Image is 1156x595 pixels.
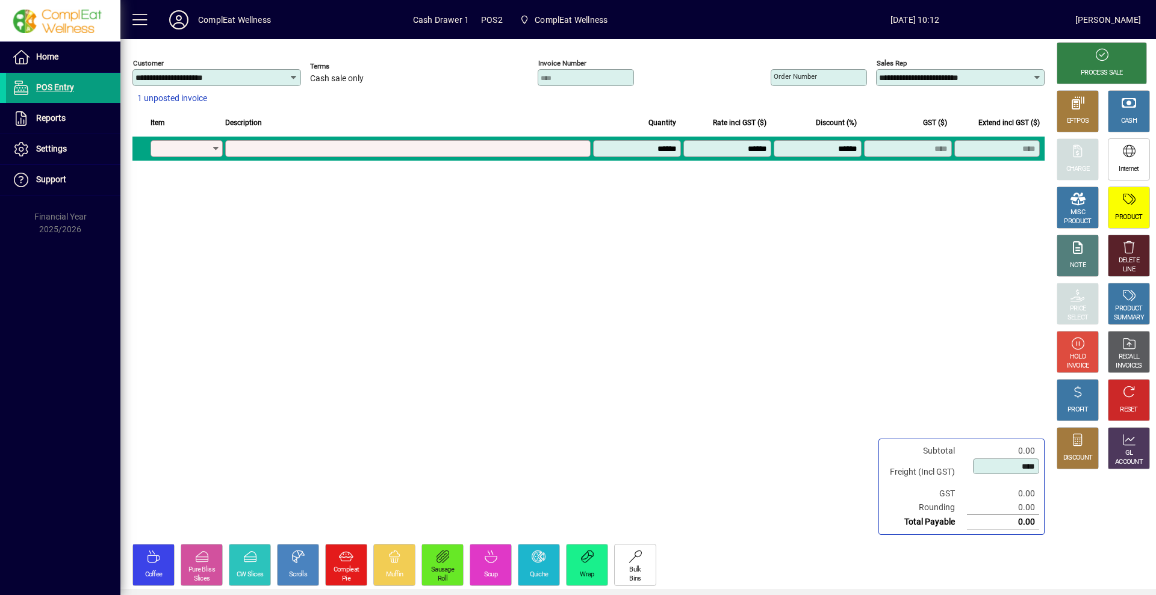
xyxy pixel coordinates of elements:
div: Bulk [629,566,641,575]
div: DELETE [1119,256,1139,265]
mat-label: Order number [774,72,817,81]
span: Support [36,174,66,184]
div: Internet [1119,165,1139,174]
span: Extend incl GST ($) [978,116,1040,129]
td: Subtotal [884,444,967,458]
button: 1 unposted invoice [132,88,212,109]
a: Support [6,165,120,195]
span: Quantity [648,116,676,129]
td: GST [884,487,967,501]
div: SUMMARY [1114,313,1144,322]
span: Cash Drawer 1 [413,10,469,29]
td: 0.00 [967,487,1039,501]
div: PROCESS SALE [1081,69,1123,78]
div: Pure Bliss [188,566,215,575]
span: ComplEat Wellness [535,10,608,29]
mat-label: Sales rep [877,59,907,67]
mat-label: Customer [133,59,164,67]
div: RESET [1120,405,1138,415]
div: Quiche [530,570,548,579]
span: Home [36,52,58,61]
span: Discount (%) [816,116,857,129]
span: [DATE] 10:12 [754,10,1075,29]
span: POS2 [481,10,503,29]
td: 0.00 [967,444,1039,458]
div: Bins [629,575,641,584]
div: MISC [1071,208,1085,217]
div: NOTE [1070,261,1086,270]
div: EFTPOS [1067,117,1089,126]
div: LINE [1123,265,1135,274]
div: CW Slices [237,570,264,579]
div: Coffee [145,570,163,579]
span: Description [225,116,262,129]
span: Settings [36,144,67,153]
div: INVOICES [1116,362,1142,371]
div: DISCOUNT [1063,454,1092,463]
div: PROFIT [1067,405,1088,415]
div: Slices [194,575,210,584]
div: GL [1125,449,1133,458]
div: INVOICE [1066,362,1089,371]
td: Total Payable [884,515,967,529]
div: Scrolls [289,570,307,579]
div: CHARGE [1066,165,1090,174]
div: ACCOUNT [1115,458,1143,467]
div: PRODUCT [1064,217,1091,226]
div: Muffin [386,570,403,579]
span: ComplEat Wellness [515,9,612,31]
a: Reports [6,103,120,134]
div: Compleat [334,566,359,575]
mat-label: Invoice number [538,59,586,67]
div: Roll [438,575,447,584]
span: Rate incl GST ($) [713,116,766,129]
div: CASH [1121,117,1137,126]
span: 1 unposted invoice [137,92,207,105]
button: Profile [160,9,198,31]
span: Cash sale only [310,74,364,84]
td: Freight (Incl GST) [884,458,967,487]
span: Terms [310,63,382,70]
td: 0.00 [967,515,1039,529]
div: Wrap [580,570,594,579]
div: PRODUCT [1115,213,1142,222]
span: Item [151,116,165,129]
div: PRICE [1070,304,1086,313]
div: RECALL [1119,353,1140,362]
div: HOLD [1070,353,1086,362]
span: Reports [36,113,66,123]
div: Soup [484,570,497,579]
div: ComplEat Wellness [198,10,271,29]
td: 0.00 [967,501,1039,515]
div: SELECT [1067,313,1089,322]
div: PRODUCT [1115,304,1142,313]
div: [PERSON_NAME] [1075,10,1141,29]
span: GST ($) [923,116,947,129]
span: POS Entry [36,82,74,92]
td: Rounding [884,501,967,515]
div: Pie [342,575,350,584]
div: Sausage [431,566,454,575]
a: Home [6,42,120,72]
a: Settings [6,134,120,164]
